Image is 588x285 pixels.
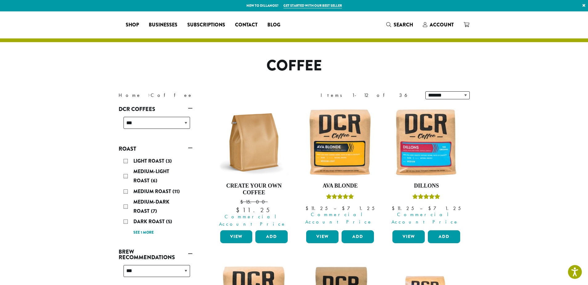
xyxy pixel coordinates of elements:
[133,218,166,225] span: Dark Roast
[148,89,150,99] span: ›
[267,21,280,29] span: Blog
[133,168,169,184] span: Medium-Light Roast
[334,205,336,212] span: –
[235,21,258,29] span: Contact
[114,57,474,75] h1: Coffee
[119,247,193,263] a: Brew Recommendations
[321,92,416,99] div: Items 1-12 of 36
[305,183,375,189] h4: Ava Blonde
[219,183,290,196] h4: Create Your Own Coffee
[420,205,422,212] span: –
[126,21,139,29] span: Shop
[342,230,374,243] button: Add
[392,205,414,212] bdi: 11.25
[428,205,433,212] span: $
[151,208,157,215] span: (7)
[236,206,272,214] bdi: 11.25
[149,21,177,29] span: Businesses
[166,157,172,164] span: (3)
[240,199,268,205] bdi: 15.00
[172,188,180,195] span: (11)
[283,3,342,8] a: Get started with our best seller
[392,205,397,212] span: $
[305,107,375,228] a: Ava BlondeRated 5.00 out of 5 Commercial Account Price
[388,211,462,226] span: Commercial Account Price
[394,21,413,28] span: Search
[306,205,311,212] span: $
[342,205,375,212] bdi: 71.25
[166,218,172,225] span: (5)
[133,198,169,215] span: Medium-Dark Roast
[306,230,339,243] a: View
[302,211,375,226] span: Commercial Account Price
[133,188,172,195] span: Medium Roast
[119,154,193,239] div: Roast
[240,199,245,205] span: $
[119,92,285,99] nav: Breadcrumb
[119,263,193,284] div: Brew Recommendations
[187,21,225,29] span: Subscriptions
[236,206,242,214] span: $
[119,104,193,114] a: DCR Coffees
[133,230,154,236] a: See 1 more
[381,20,418,30] a: Search
[218,107,289,178] img: 12oz-Label-Free-Bag-KRAFT-e1707417954251.png
[119,144,193,154] a: Roast
[392,230,425,243] a: View
[342,205,347,212] span: $
[151,177,157,184] span: (6)
[326,193,354,202] div: Rated 5.00 out of 5
[119,114,193,136] div: DCR Coffees
[216,213,290,228] span: Commercial Account Price
[391,183,462,189] h4: Dillons
[391,107,462,178] img: Dillons-12oz-300x300.jpg
[219,107,290,228] a: Create Your Own Coffee $15.00 Commercial Account Price
[391,107,462,228] a: DillonsRated 5.00 out of 5 Commercial Account Price
[428,205,461,212] bdi: 71.25
[412,193,440,202] div: Rated 5.00 out of 5
[121,20,144,30] a: Shop
[428,230,460,243] button: Add
[305,107,375,178] img: Ava-Blonde-12oz-1-300x300.jpg
[306,205,328,212] bdi: 11.25
[430,21,454,28] span: Account
[119,92,141,98] a: Home
[255,230,288,243] button: Add
[133,157,166,164] span: Light Roast
[220,230,253,243] a: View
